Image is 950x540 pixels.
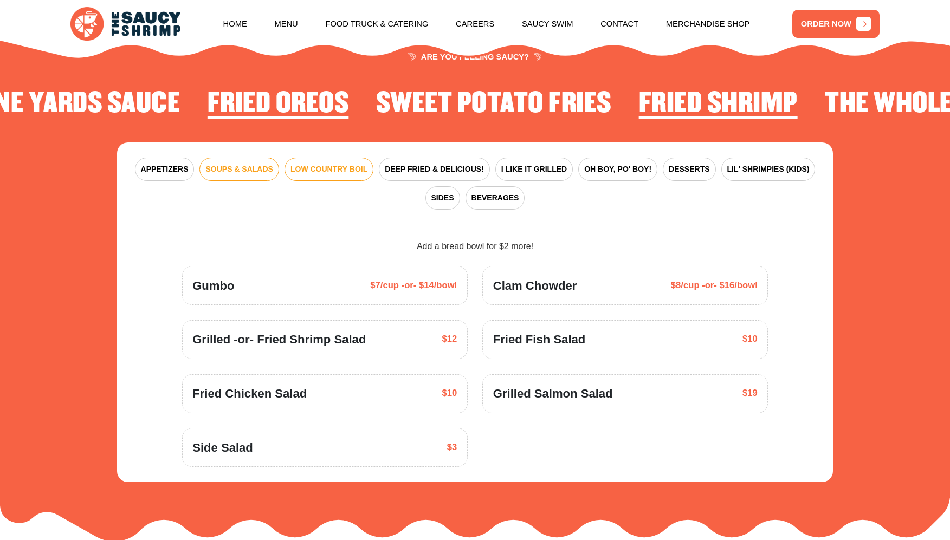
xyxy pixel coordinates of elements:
[522,3,573,45] a: Saucy Swim
[192,330,366,348] span: Grilled -or- Fried Shrimp Salad
[671,279,758,292] span: $8/cup -or- $16/bowl
[135,158,195,181] button: APPETIZERS
[425,186,460,210] button: SIDES
[376,88,611,123] li: 4 of 4
[208,88,349,119] h2: Fried Oreos
[376,88,611,119] h2: Sweet Potato Fries
[285,158,373,181] button: LOW COUNTRY BOIL
[274,3,298,45] a: Menu
[466,186,525,210] button: BEVERAGES
[192,439,253,457] span: Side Salad
[501,164,567,175] span: I LIKE IT GRILLED
[600,3,638,45] a: Contact
[493,330,586,348] span: Fried Fish Salad
[205,164,273,175] span: SOUPS & SALADS
[495,158,573,181] button: I LIKE IT GRILLED
[385,164,484,175] span: DEEP FRIED & DELICIOUS!
[192,385,307,402] span: Fried Chicken Salad
[431,192,454,204] span: SIDES
[70,7,180,40] img: logo
[493,385,613,402] span: Grilled Salmon Salad
[584,164,651,175] span: OH BOY, PO' BOY!
[370,279,457,292] span: $7/cup -or- $14/bowl
[208,88,349,123] li: 3 of 4
[456,3,494,45] a: Careers
[325,3,428,45] a: Food Truck & Catering
[290,164,367,175] span: LOW COUNTRY BOIL
[721,158,816,181] button: LIL' SHRIMPIES (KIDS)
[447,441,457,454] span: $3
[141,164,189,175] span: APPETIZERS
[792,10,880,38] a: ORDER NOW
[578,158,657,181] button: OH BOY, PO' BOY!
[639,88,798,123] li: 1 of 4
[442,333,457,346] span: $12
[727,164,810,175] span: LIL' SHRIMPIES (KIDS)
[192,277,234,295] span: Gumbo
[182,240,768,253] div: Add a bread bowl for $2 more!
[493,277,577,295] span: Clam Chowder
[379,158,490,181] button: DEEP FRIED & DELICIOUS!
[663,158,715,181] button: DESSERTS
[442,387,457,400] span: $10
[666,3,750,45] a: Merchandise Shop
[742,333,758,346] span: $10
[223,3,247,45] a: Home
[408,53,542,61] span: ARE YOU FEELING SAUCY?
[742,387,758,400] span: $19
[669,164,709,175] span: DESSERTS
[639,88,798,119] h2: Fried Shrimp
[471,192,519,204] span: BEVERAGES
[199,158,279,181] button: SOUPS & SALADS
